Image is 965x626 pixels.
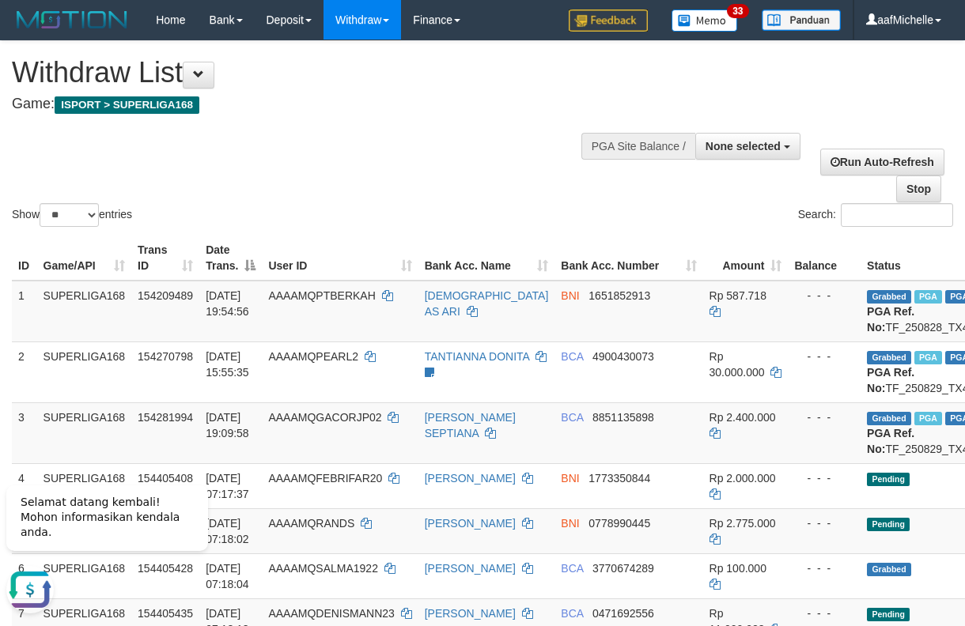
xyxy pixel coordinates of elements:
[199,236,262,281] th: Date Trans.: activate to sort column descending
[12,57,627,89] h1: Withdraw List
[561,411,583,424] span: BCA
[867,351,911,364] span: Grabbed
[867,290,911,304] span: Grabbed
[867,427,914,455] b: PGA Ref. No:
[561,607,583,620] span: BCA
[37,281,132,342] td: SUPERLIGA168
[418,236,555,281] th: Bank Acc. Name: activate to sort column ascending
[37,463,132,508] td: SUPERLIGA168
[794,515,854,531] div: - - -
[695,133,800,160] button: None selected
[206,411,249,439] span: [DATE] 19:09:58
[710,411,776,424] span: Rp 2.400.000
[794,349,854,364] div: - - -
[37,402,132,463] td: SUPERLIGA168
[588,517,650,530] span: Copy 0778990445 to clipboard
[710,562,766,575] span: Rp 100.000
[37,236,132,281] th: Game/API: activate to sort column ascending
[820,149,944,175] a: Run Auto-Refresh
[762,9,841,31] img: panduan.png
[12,8,132,32] img: MOTION_logo.png
[592,411,654,424] span: Copy 8851135898 to clipboard
[12,96,627,112] h4: Game:
[672,9,738,32] img: Button%20Memo.svg
[425,607,516,620] a: [PERSON_NAME]
[561,517,579,530] span: BNI
[55,96,199,114] span: ISPORT > SUPERLIGA168
[588,472,650,485] span: Copy 1773350844 to clipboard
[12,281,37,342] td: 1
[12,341,37,402] td: 2
[592,562,654,575] span: Copy 3770674289 to clipboard
[425,289,549,318] a: [DEMOGRAPHIC_DATA] AS ARI
[268,350,358,363] span: AAAAMQPEARL2
[703,236,789,281] th: Amount: activate to sort column ascending
[268,411,381,424] span: AAAAMQGACORJP02
[425,562,516,575] a: [PERSON_NAME]
[727,4,748,18] span: 33
[867,563,911,576] span: Grabbed
[425,517,516,530] a: [PERSON_NAME]
[581,133,695,160] div: PGA Site Balance /
[867,608,910,621] span: Pending
[788,236,861,281] th: Balance
[867,412,911,425] span: Grabbed
[131,236,199,281] th: Trans ID: activate to sort column ascending
[268,562,378,575] span: AAAAMQSALMA1922
[12,463,37,508] td: 4
[867,518,910,531] span: Pending
[206,562,249,590] span: [DATE] 07:18:04
[554,236,702,281] th: Bank Acc. Number: activate to sort column ascending
[794,560,854,576] div: - - -
[138,350,193,363] span: 154270798
[569,9,648,32] img: Feedback.jpg
[798,203,953,227] label: Search:
[21,25,180,67] span: Selamat datang kembali! Mohon informasikan kendala anda.
[262,236,418,281] th: User ID: activate to sort column ascending
[138,289,193,302] span: 154209489
[561,350,583,363] span: BCA
[592,350,654,363] span: Copy 4900430073 to clipboard
[138,411,193,424] span: 154281994
[206,350,249,379] span: [DATE] 15:55:35
[425,472,516,485] a: [PERSON_NAME]
[706,140,781,153] span: None selected
[794,409,854,425] div: - - -
[867,366,914,394] b: PGA Ref. No:
[794,605,854,621] div: - - -
[914,412,942,425] span: Marked by aafnonsreyleab
[794,288,854,304] div: - - -
[12,203,132,227] label: Show entries
[425,411,516,439] a: [PERSON_NAME] SEPTIANA
[710,517,776,530] span: Rp 2.775.000
[592,607,654,620] span: Copy 0471692556 to clipboard
[710,472,776,485] span: Rp 2.000.000
[588,289,650,302] span: Copy 1651852913 to clipboard
[425,350,530,363] a: TANTIANNA DONITA
[561,289,579,302] span: BNI
[206,289,249,318] span: [DATE] 19:54:56
[561,472,579,485] span: BNI
[40,203,99,227] select: Showentries
[794,470,854,486] div: - - -
[6,95,54,142] button: Open LiveChat chat widget
[710,350,765,379] span: Rp 30.000.000
[206,517,249,545] span: [DATE] 07:18:02
[841,203,953,227] input: Search:
[12,236,37,281] th: ID
[561,562,583,575] span: BCA
[268,517,354,530] span: AAAAMQRANDS
[268,472,382,485] span: AAAAMQFEBRIFAR20
[268,289,375,302] span: AAAAMQPTBERKAH
[867,305,914,334] b: PGA Ref. No:
[914,351,942,364] span: Marked by aafmaleo
[12,402,37,463] td: 3
[867,473,910,486] span: Pending
[896,175,941,202] a: Stop
[206,472,249,500] span: [DATE] 07:17:37
[268,607,394,620] span: AAAAMQDENISMANN23
[37,341,132,402] td: SUPERLIGA168
[710,289,766,302] span: Rp 587.718
[914,290,942,304] span: Marked by aafchhiseyha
